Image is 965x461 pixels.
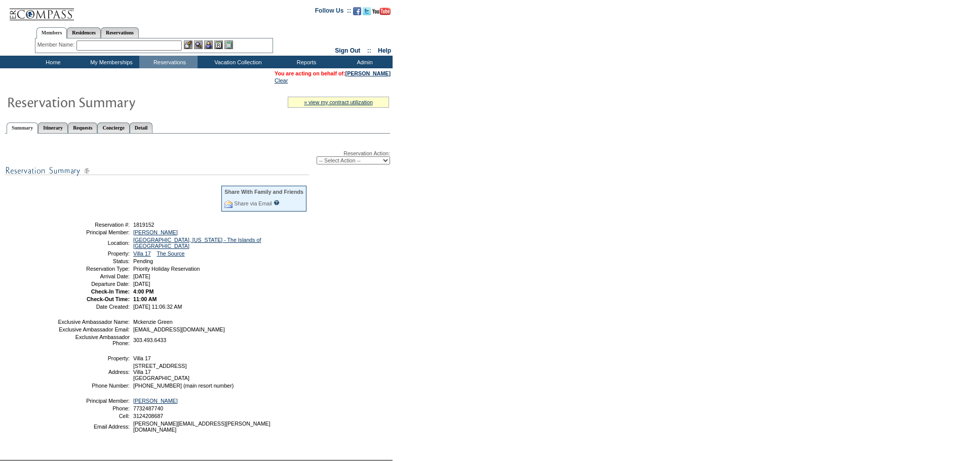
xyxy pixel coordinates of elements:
div: Share With Family and Friends [224,189,303,195]
td: Address: [57,363,130,381]
td: Principal Member: [57,229,130,235]
td: Location: [57,237,130,249]
span: You are acting on behalf of: [275,70,391,76]
td: Phone Number: [57,383,130,389]
strong: Check-Out Time: [87,296,130,302]
span: 7732487740 [133,405,163,411]
a: Members [36,27,67,38]
td: Arrival Date: [57,273,130,279]
span: 11:00 AM [133,296,157,302]
td: Home [23,56,81,68]
td: Email Address: [57,421,130,433]
a: » view my contract utilization [304,99,373,105]
span: :: [367,47,371,54]
td: Exclusive Ambassador Email: [57,326,130,332]
a: Concierge [97,122,129,133]
img: Reservations [214,40,223,49]
a: Become our fan on Facebook [353,10,361,16]
a: Requests [68,122,97,133]
td: Admin [334,56,393,68]
td: Vacation Collection [198,56,276,68]
img: b_calculator.gif [224,40,233,49]
span: [PHONE_NUMBER] (main resort number) [133,383,234,389]
a: Residences [67,27,101,38]
span: [PERSON_NAME][EMAIL_ADDRESS][PERSON_NAME][DOMAIN_NAME] [133,421,271,433]
img: Follow us on Twitter [363,7,371,15]
a: Clear [275,77,288,83]
a: Reservations [101,27,139,38]
td: Follow Us :: [315,6,351,18]
td: Status: [57,258,130,264]
span: 3124208687 [133,413,163,419]
a: Villa 17 [133,250,151,257]
span: 303.493.6433 [133,337,166,343]
a: Itinerary [38,122,68,133]
div: Member Name: [37,40,76,49]
td: Exclusive Ambassador Name: [57,319,130,325]
img: subTtlResSummary.gif [5,164,309,177]
a: Detail [130,122,153,133]
td: Reservation #: [57,222,130,228]
td: Principal Member: [57,398,130,404]
td: Date Created: [57,304,130,310]
a: The Source [157,250,184,257]
span: [STREET_ADDRESS] Villa 17 [GEOGRAPHIC_DATA] [133,363,189,381]
td: Reports [276,56,334,68]
span: Mckenzie Green [133,319,173,325]
span: Priority Holiday Reservation [133,266,200,272]
td: Property: [57,250,130,257]
td: Phone: [57,405,130,411]
img: Reservaton Summary [7,92,209,112]
span: [DATE] 11:06:32 AM [133,304,182,310]
a: [GEOGRAPHIC_DATA], [US_STATE] - The Islands of [GEOGRAPHIC_DATA] [133,237,261,249]
span: Villa 17 [133,355,151,361]
td: Departure Date: [57,281,130,287]
a: Sign Out [335,47,360,54]
td: Cell: [57,413,130,419]
span: 1819152 [133,222,155,228]
td: My Memberships [81,56,139,68]
strong: Check-In Time: [91,288,130,295]
span: 4:00 PM [133,288,153,295]
td: Reservations [139,56,198,68]
a: Help [378,47,391,54]
a: [PERSON_NAME] [345,70,391,76]
a: [PERSON_NAME] [133,229,178,235]
div: Reservation Action: [5,150,390,164]
img: b_edit.gif [184,40,192,49]
a: Follow us on Twitter [363,10,371,16]
img: Become our fan on Facebook [353,7,361,15]
img: Impersonate [204,40,213,49]
input: What is this? [274,200,280,205]
td: Reservation Type: [57,266,130,272]
span: [DATE] [133,281,150,287]
td: Exclusive Ambassador Phone: [57,334,130,346]
img: View [194,40,203,49]
a: [PERSON_NAME] [133,398,178,404]
a: Subscribe to our YouTube Channel [372,10,391,16]
td: Property: [57,355,130,361]
a: Share via Email [234,200,272,206]
img: Subscribe to our YouTube Channel [372,8,391,15]
span: [DATE] [133,273,150,279]
span: [EMAIL_ADDRESS][DOMAIN_NAME] [133,326,225,332]
span: Pending [133,258,153,264]
a: Summary [7,122,38,134]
